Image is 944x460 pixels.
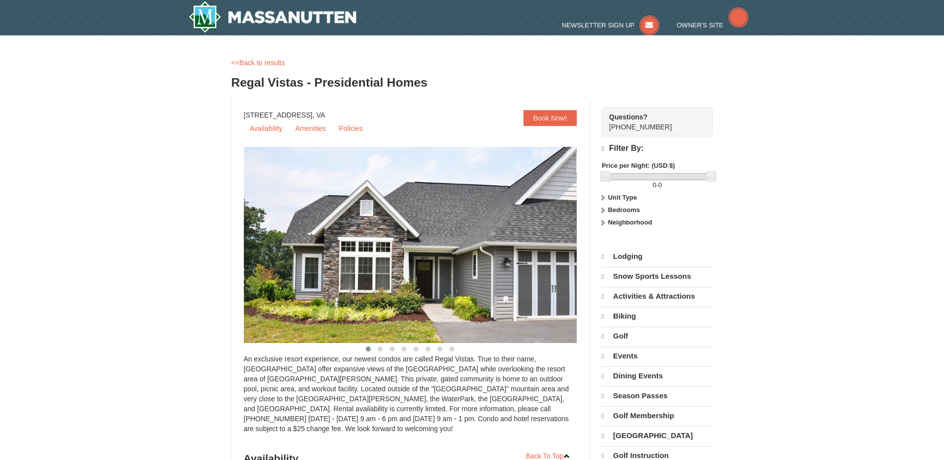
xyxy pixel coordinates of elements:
a: Availability [244,121,289,136]
h4: Filter By: [602,144,713,153]
a: Lodging [602,247,713,266]
strong: Bedrooms [608,206,640,214]
img: 19218991-1-902409a9.jpg [244,147,602,343]
a: Policies [333,121,369,136]
a: Dining Events [602,366,713,385]
a: Golf [602,327,713,345]
a: <<Back to results [231,59,285,67]
div: An exclusive resort experience, our newest condos are called Regal Vistas. True to their name, [G... [244,354,577,444]
a: Snow Sports Lessons [602,267,713,286]
a: Book Now! [524,110,577,126]
a: Newsletter Sign Up [562,21,659,29]
a: [GEOGRAPHIC_DATA] [602,426,713,445]
a: Biking [602,307,713,326]
a: Owner's Site [677,21,748,29]
a: Massanutten Resort [189,1,357,33]
span: 0 [652,181,656,189]
label: - [602,180,713,190]
img: Massanutten Resort Logo [189,1,357,33]
a: Events [602,346,713,365]
a: Golf Membership [602,406,713,425]
strong: Neighborhood [608,219,652,226]
h3: Regal Vistas - Presidential Homes [231,73,713,93]
a: Activities & Attractions [602,287,713,306]
strong: Unit Type [608,194,637,201]
span: Owner's Site [677,21,724,29]
span: 0 [658,181,662,189]
strong: Price per Night: (USD $) [602,162,675,169]
span: [PHONE_NUMBER] [609,112,695,131]
a: Amenities [289,121,331,136]
strong: Questions? [609,113,647,121]
a: Season Passes [602,386,713,405]
span: Newsletter Sign Up [562,21,634,29]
